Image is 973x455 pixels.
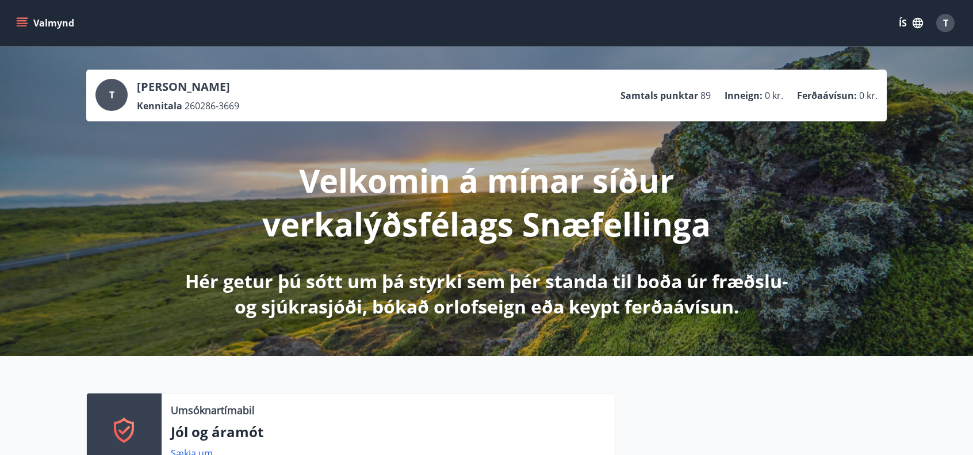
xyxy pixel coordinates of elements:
button: menu [14,13,79,33]
button: ÍS [892,13,929,33]
span: T [109,89,114,101]
button: T [932,9,959,37]
p: Ferðaávísun : [797,89,857,102]
p: Samtals punktar [620,89,698,102]
p: Jól og áramót [171,422,606,442]
span: 260286-3669 [185,100,239,112]
p: Inneign : [725,89,763,102]
span: 89 [700,89,711,102]
p: Velkomin á mínar síður verkalýðsfélags Snæfellinga [183,158,790,246]
span: T [943,17,948,29]
p: Hér getur þú sótt um þá styrki sem þér standa til boða úr fræðslu- og sjúkrasjóði, bókað orlofsei... [183,269,790,319]
span: 0 kr. [765,89,783,102]
p: [PERSON_NAME] [137,79,239,95]
span: 0 kr. [859,89,878,102]
p: Umsóknartímabil [171,403,255,418]
p: Kennitala [137,100,182,112]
